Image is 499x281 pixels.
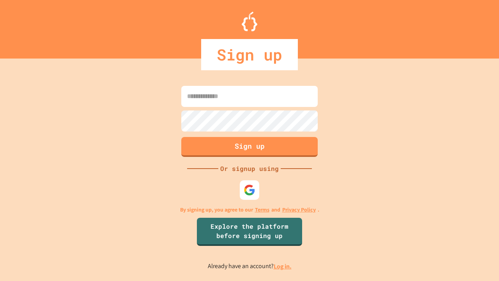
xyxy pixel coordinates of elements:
[181,137,318,157] button: Sign up
[201,39,298,70] div: Sign up
[197,218,302,246] a: Explore the platform before signing up
[218,164,281,173] div: Or signup using
[255,206,269,214] a: Terms
[242,12,257,31] img: Logo.svg
[274,262,292,270] a: Log in.
[208,261,292,271] p: Already have an account?
[180,206,319,214] p: By signing up, you agree to our and .
[282,206,316,214] a: Privacy Policy
[244,184,255,196] img: google-icon.svg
